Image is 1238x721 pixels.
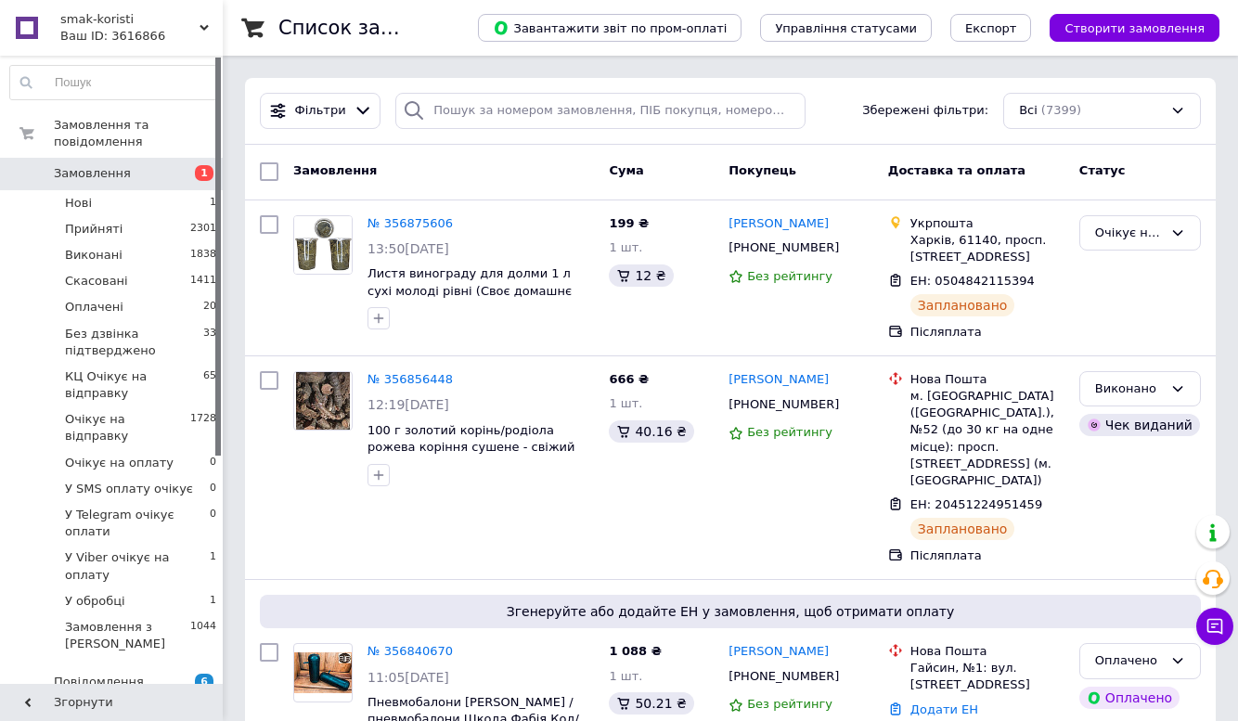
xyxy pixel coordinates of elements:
[775,21,917,35] span: Управління статусами
[65,326,203,359] span: Без дзвінка підтверджено
[729,215,829,233] a: [PERSON_NAME]
[65,593,125,610] span: У обробці
[910,324,1064,341] div: Післяплата
[65,299,123,315] span: Оплачені
[729,397,839,411] span: [PHONE_NUMBER]
[395,93,806,129] input: Пошук за номером замовлення, ПІБ покупця, номером телефону, Email, номером накладної
[294,216,352,274] img: Фото товару
[54,674,144,690] span: Повідомлення
[65,247,123,264] span: Виконані
[1031,20,1219,34] a: Створити замовлення
[65,273,128,290] span: Скасовані
[278,17,467,39] h1: Список замовлень
[729,643,829,661] a: [PERSON_NAME]
[368,266,572,315] a: Листя винограду для долми 1 л сухі молоді рівні (Своє домашнє виробництво)
[1079,163,1126,177] span: Статус
[203,326,216,359] span: 33
[368,397,449,412] span: 12:19[DATE]
[910,702,978,716] a: Додати ЕН
[295,102,346,120] span: Фільтри
[1095,224,1163,243] div: Очікує на відправку
[1064,21,1205,35] span: Створити замовлення
[1095,380,1163,399] div: Виконано
[1079,414,1200,436] div: Чек виданий
[203,368,216,402] span: 65
[65,221,123,238] span: Прийняті
[190,247,216,264] span: 1838
[729,240,839,254] span: [PHONE_NUMBER]
[729,163,796,177] span: Покупець
[294,652,352,694] img: Фото товару
[65,368,203,402] span: КЦ Очікує на відправку
[1019,102,1038,120] span: Всі
[609,216,649,230] span: 199 ₴
[368,644,453,658] a: № 356840670
[609,420,693,443] div: 40.16 ₴
[368,372,453,386] a: № 356856448
[1196,608,1233,645] button: Чат з покупцем
[65,455,174,471] span: Очікує на оплату
[729,669,839,683] span: [PHONE_NUMBER]
[950,14,1032,42] button: Експорт
[910,643,1064,660] div: Нова Пошта
[910,660,1064,693] div: Гайсин, №1: вул. [STREET_ADDRESS]
[210,195,216,212] span: 1
[1050,14,1219,42] button: Створити замовлення
[190,411,216,444] span: 1728
[747,697,832,711] span: Без рейтингу
[1079,687,1180,709] div: Оплачено
[293,643,353,702] a: Фото товару
[60,11,200,28] span: smak-koristi
[368,423,575,471] a: 100 г золотий корінь/родіола рожева коріння сушене - свіжий урожай
[910,274,1035,288] span: ЕН: 0504842115394
[747,425,832,439] span: Без рейтингу
[296,372,350,430] img: Фото товару
[888,163,1025,177] span: Доставка та оплата
[210,481,216,497] span: 0
[1095,651,1163,671] div: Оплачено
[195,674,213,689] span: 6
[210,593,216,610] span: 1
[54,165,131,182] span: Замовлення
[910,215,1064,232] div: Укрпошта
[65,549,210,583] span: У Viber очікує на оплату
[293,215,353,275] a: Фото товару
[910,547,1064,564] div: Післяплата
[267,602,1193,621] span: Згенеруйте або додайте ЕН у замовлення, щоб отримати оплату
[210,549,216,583] span: 1
[493,19,727,36] span: Завантажити звіт по пром-оплаті
[910,371,1064,388] div: Нова Пошта
[368,216,453,230] a: № 356875606
[965,21,1017,35] span: Експорт
[54,117,223,150] span: Замовлення та повідомлення
[609,669,642,683] span: 1 шт.
[910,518,1015,540] div: Заплановано
[729,371,829,389] a: [PERSON_NAME]
[609,240,642,254] span: 1 шт.
[65,619,190,652] span: Замовлення з [PERSON_NAME]
[203,299,216,315] span: 20
[190,619,216,652] span: 1044
[65,507,210,540] span: У Telegram очікує оплати
[1041,103,1081,117] span: (7399)
[609,163,643,177] span: Cума
[10,66,217,99] input: Пошук
[293,371,353,431] a: Фото товару
[195,165,213,181] span: 1
[190,273,216,290] span: 1411
[910,388,1064,489] div: м. [GEOGRAPHIC_DATA] ([GEOGRAPHIC_DATA].), №52 (до 30 кг на одне місце): просп. [STREET_ADDRESS] ...
[293,163,377,177] span: Замовлення
[60,28,223,45] div: Ваш ID: 3616866
[910,497,1042,511] span: ЕН: 20451224951459
[747,269,832,283] span: Без рейтингу
[760,14,932,42] button: Управління статусами
[609,396,642,410] span: 1 шт.
[862,102,988,120] span: Збережені фільтри:
[609,372,649,386] span: 666 ₴
[65,411,190,444] span: Очікує на відправку
[368,241,449,256] span: 13:50[DATE]
[910,232,1064,265] div: Харків, 61140, просп. [STREET_ADDRESS]
[609,264,673,287] div: 12 ₴
[210,455,216,471] span: 0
